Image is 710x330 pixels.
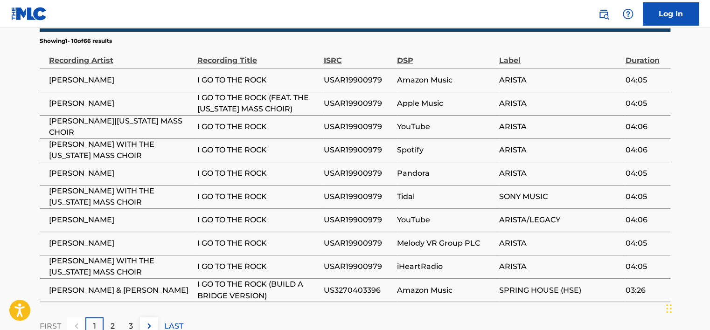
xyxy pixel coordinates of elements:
[197,261,319,272] span: I GO TO THE ROCK
[197,144,319,156] span: I GO TO THE ROCK
[197,75,319,86] span: I GO TO THE ROCK
[323,261,392,272] span: USAR19900979
[643,2,699,26] a: Log In
[598,8,609,20] img: search
[323,98,392,109] span: USAR19900979
[622,8,633,20] img: help
[397,98,494,109] span: Apple Music
[625,45,666,66] div: Duration
[397,284,494,296] span: Amazon Music
[499,98,620,109] span: ARISTA
[197,45,319,66] div: Recording Title
[49,168,193,179] span: [PERSON_NAME]
[625,214,666,226] span: 04:06
[397,168,494,179] span: Pandora
[625,284,666,296] span: 03:26
[499,121,620,132] span: ARISTA
[197,279,319,301] span: I GO TO THE ROCK (BUILD A BRIDGE VERSION)
[397,191,494,202] span: Tidal
[11,7,47,21] img: MLC Logo
[49,98,193,109] span: [PERSON_NAME]
[625,191,666,202] span: 04:05
[197,191,319,202] span: I GO TO THE ROCK
[625,238,666,249] span: 04:05
[625,168,666,179] span: 04:05
[323,121,392,132] span: USAR19900979
[323,238,392,249] span: USAR19900979
[49,284,193,296] span: [PERSON_NAME] & [PERSON_NAME]
[625,261,666,272] span: 04:05
[197,238,319,249] span: I GO TO THE ROCK
[323,191,392,202] span: USAR19900979
[397,214,494,226] span: YouTube
[197,168,319,179] span: I GO TO THE ROCK
[625,75,666,86] span: 04:05
[499,168,620,179] span: ARISTA
[49,75,193,86] span: [PERSON_NAME]
[197,121,319,132] span: I GO TO THE ROCK
[499,238,620,249] span: ARISTA
[49,255,193,278] span: [PERSON_NAME] WITH THE [US_STATE] MASS CHOIR
[323,45,392,66] div: ISRC
[323,168,392,179] span: USAR19900979
[594,5,613,23] a: Public Search
[663,285,710,330] iframe: Chat Widget
[499,214,620,226] span: ARISTA/LEGACY
[49,186,193,208] span: [PERSON_NAME] WITH THE [US_STATE] MASS CHOIR
[499,144,620,156] span: ARISTA
[323,144,392,156] span: USAR19900979
[625,98,666,109] span: 04:05
[499,191,620,202] span: SONY MUSIC
[323,284,392,296] span: US3270403396
[197,92,319,115] span: I GO TO THE ROCK (FEAT. THE [US_STATE] MASS CHOIR)
[197,214,319,226] span: I GO TO THE ROCK
[323,214,392,226] span: USAR19900979
[397,121,494,132] span: YouTube
[499,45,620,66] div: Label
[397,144,494,156] span: Spotify
[397,45,494,66] div: DSP
[49,116,193,138] span: [PERSON_NAME]|[US_STATE] MASS CHOIR
[499,75,620,86] span: ARISTA
[666,295,672,323] div: Drag
[40,37,112,45] p: Showing 1 - 10 of 66 results
[397,75,494,86] span: Amazon Music
[499,261,620,272] span: ARISTA
[619,5,637,23] div: Help
[499,284,620,296] span: SPRING HOUSE (HSE)
[49,45,193,66] div: Recording Artist
[397,238,494,249] span: Melody VR Group PLC
[625,144,666,156] span: 04:06
[625,121,666,132] span: 04:06
[49,238,193,249] span: [PERSON_NAME]
[323,75,392,86] span: USAR19900979
[49,139,193,161] span: [PERSON_NAME] WITH THE [US_STATE] MASS CHOIR
[397,261,494,272] span: iHeartRadio
[49,214,193,226] span: [PERSON_NAME]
